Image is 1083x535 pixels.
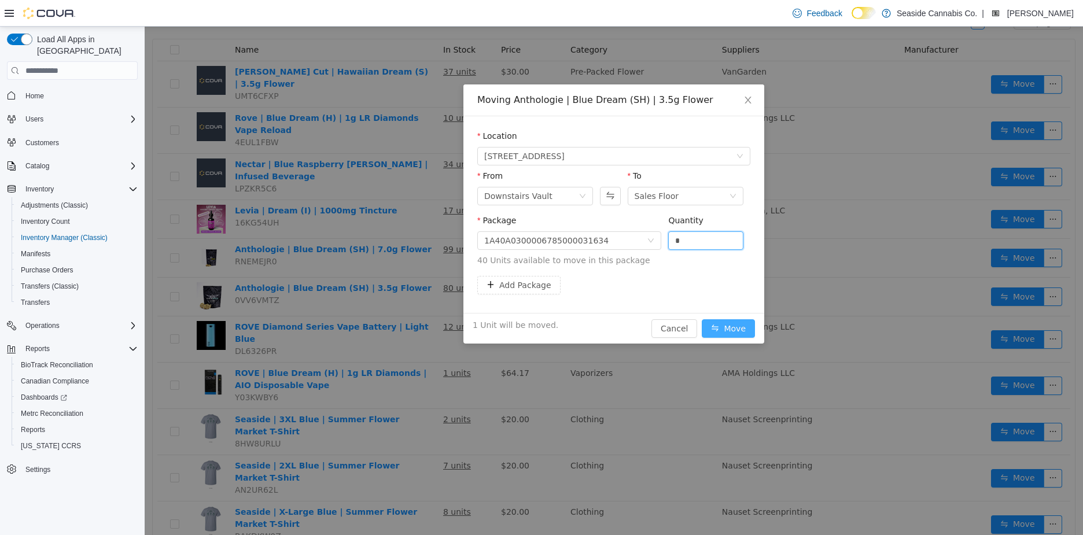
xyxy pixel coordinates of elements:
[434,166,441,174] i: icon: down
[989,6,1003,20] div: Mehgan Wieland
[21,425,45,434] span: Reports
[25,344,50,353] span: Reports
[16,198,93,212] a: Adjustments (Classic)
[25,185,54,194] span: Inventory
[333,189,371,198] label: Package
[852,7,876,19] input: Dark Mode
[2,134,142,151] button: Customers
[16,296,54,309] a: Transfers
[16,423,138,437] span: Reports
[16,358,138,372] span: BioTrack Reconciliation
[25,321,60,330] span: Operations
[25,138,59,147] span: Customers
[16,247,55,261] a: Manifests
[340,161,408,178] div: Downstairs Vault
[2,111,142,127] button: Users
[21,342,138,356] span: Reports
[333,105,373,114] label: Location
[507,293,552,311] button: Cancel
[21,135,138,150] span: Customers
[21,136,64,150] a: Customers
[2,181,142,197] button: Inventory
[16,390,138,404] span: Dashboards
[333,228,606,240] span: 40 Units available to move in this package
[340,121,420,138] span: 14 Lots Hollow Road
[806,8,842,19] span: Feedback
[32,34,138,57] span: Load All Apps in [GEOGRAPHIC_DATA]
[16,439,138,453] span: Washington CCRS
[12,213,142,230] button: Inventory Count
[2,87,142,104] button: Home
[12,294,142,311] button: Transfers
[21,462,138,477] span: Settings
[21,441,81,451] span: [US_STATE] CCRS
[21,159,54,173] button: Catalog
[21,233,108,242] span: Inventory Manager (Classic)
[12,405,142,422] button: Metrc Reconciliation
[12,262,142,278] button: Purchase Orders
[12,246,142,262] button: Manifests
[12,373,142,389] button: Canadian Compliance
[25,161,49,171] span: Catalog
[21,360,93,370] span: BioTrack Reconciliation
[16,390,72,404] a: Dashboards
[2,341,142,357] button: Reports
[12,389,142,405] a: Dashboards
[21,393,67,402] span: Dashboards
[483,145,497,154] label: To
[12,422,142,438] button: Reports
[982,6,984,20] p: |
[455,160,476,179] button: Swap
[21,159,138,173] span: Catalog
[16,279,83,293] a: Transfers (Classic)
[21,88,138,102] span: Home
[21,182,138,196] span: Inventory
[21,319,138,333] span: Operations
[16,231,138,245] span: Inventory Manager (Classic)
[333,67,606,80] div: Moving Anthologie | Blue Dream (SH) | 3.5g Flower
[25,91,44,101] span: Home
[16,358,98,372] a: BioTrack Reconciliation
[21,89,49,103] a: Home
[2,461,142,478] button: Settings
[333,249,416,268] button: icon: plusAdd Package
[21,182,58,196] button: Inventory
[16,423,50,437] a: Reports
[897,6,977,20] p: Seaside Cannabis Co.
[12,197,142,213] button: Adjustments (Classic)
[333,145,358,154] label: From
[21,377,89,386] span: Canadian Compliance
[16,263,78,277] a: Purchase Orders
[21,112,48,126] button: Users
[21,463,55,477] a: Settings
[21,217,70,226] span: Inventory Count
[16,407,138,420] span: Metrc Reconciliation
[12,278,142,294] button: Transfers (Classic)
[16,247,138,261] span: Manifests
[328,293,414,305] span: 1 Unit will be moved.
[25,465,50,474] span: Settings
[21,342,54,356] button: Reports
[21,112,138,126] span: Users
[16,263,138,277] span: Purchase Orders
[16,198,138,212] span: Adjustments (Classic)
[21,319,64,333] button: Operations
[16,231,112,245] a: Inventory Manager (Classic)
[16,215,75,228] a: Inventory Count
[16,439,86,453] a: [US_STATE] CCRS
[16,215,138,228] span: Inventory Count
[12,438,142,454] button: [US_STATE] CCRS
[2,318,142,334] button: Operations
[1007,6,1074,20] p: [PERSON_NAME]
[16,296,138,309] span: Transfers
[21,201,88,210] span: Adjustments (Classic)
[12,357,142,373] button: BioTrack Reconciliation
[490,161,535,178] div: Sales Floor
[16,374,138,388] span: Canadian Compliance
[21,249,50,259] span: Manifests
[7,82,138,508] nav: Complex example
[21,409,83,418] span: Metrc Reconciliation
[557,293,610,311] button: icon: swapMove
[592,126,599,134] i: icon: down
